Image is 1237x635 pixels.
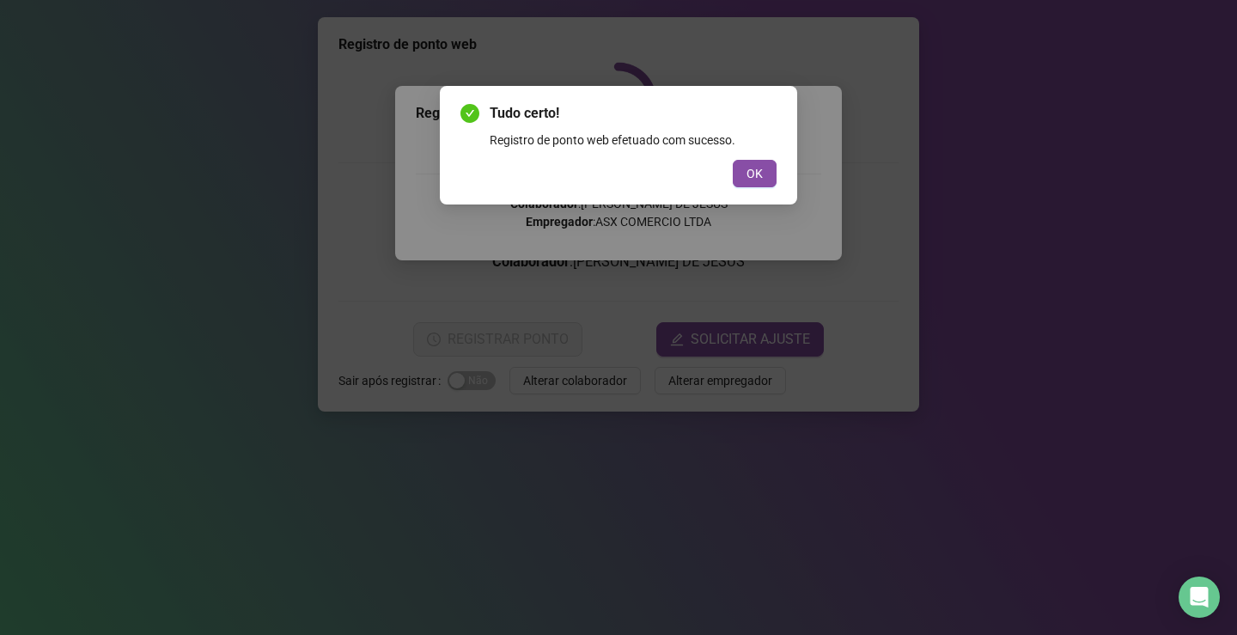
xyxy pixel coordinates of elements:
div: Open Intercom Messenger [1179,577,1220,618]
span: Tudo certo! [490,103,777,124]
span: OK [746,164,763,183]
span: check-circle [460,104,479,123]
div: Registro de ponto web efetuado com sucesso. [490,131,777,150]
button: OK [733,160,777,187]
